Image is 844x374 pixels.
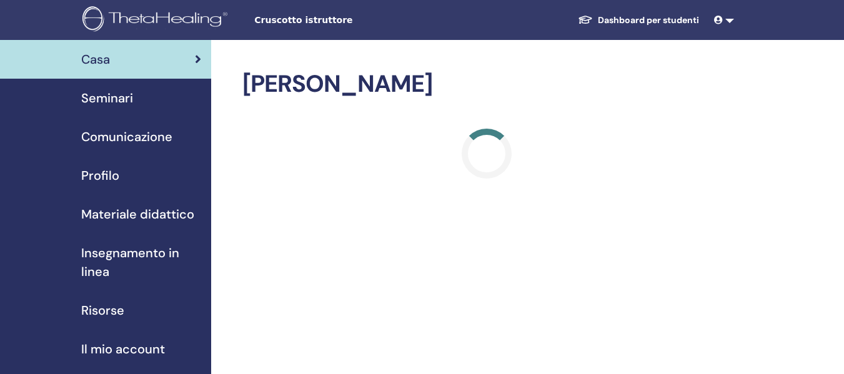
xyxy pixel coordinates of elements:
span: Comunicazione [81,127,172,146]
span: Risorse [81,301,124,320]
span: Casa [81,50,110,69]
a: Dashboard per studenti [568,9,709,32]
span: Profilo [81,166,119,185]
span: Insegnamento in linea [81,244,201,281]
span: Seminari [81,89,133,107]
span: Materiale didattico [81,205,194,224]
span: Il mio account [81,340,165,358]
img: graduation-cap-white.svg [578,14,593,25]
span: Cruscotto istruttore [254,14,442,27]
h2: [PERSON_NAME] [242,70,732,99]
img: logo.png [82,6,232,34]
